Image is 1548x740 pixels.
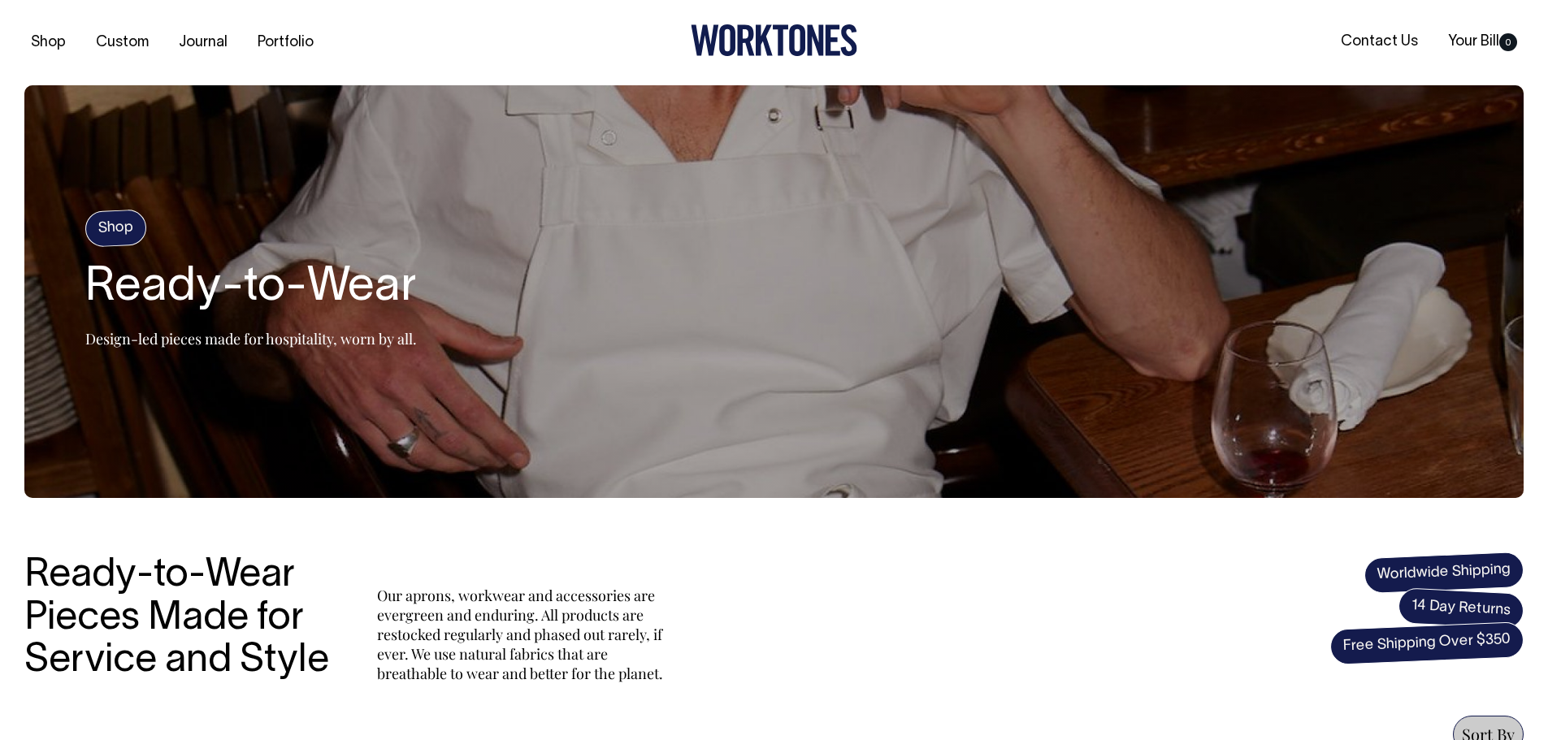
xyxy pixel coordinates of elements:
[1334,28,1424,55] a: Contact Us
[1398,587,1524,630] span: 14 Day Returns
[89,29,155,56] a: Custom
[1499,33,1517,51] span: 0
[251,29,320,56] a: Portfolio
[377,586,670,683] p: Our aprons, workwear and accessories are evergreen and enduring. All products are restocked regul...
[24,555,341,683] h3: Ready-to-Wear Pieces Made for Service and Style
[172,29,234,56] a: Journal
[1364,552,1524,594] span: Worldwide Shipping
[1442,28,1524,55] a: Your Bill0
[24,29,72,56] a: Shop
[85,329,417,348] p: Design-led pieces made for hospitality, worn by all.
[1329,621,1524,665] span: Free Shipping Over $350
[85,209,147,247] h4: Shop
[85,262,417,314] h2: Ready-to-Wear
